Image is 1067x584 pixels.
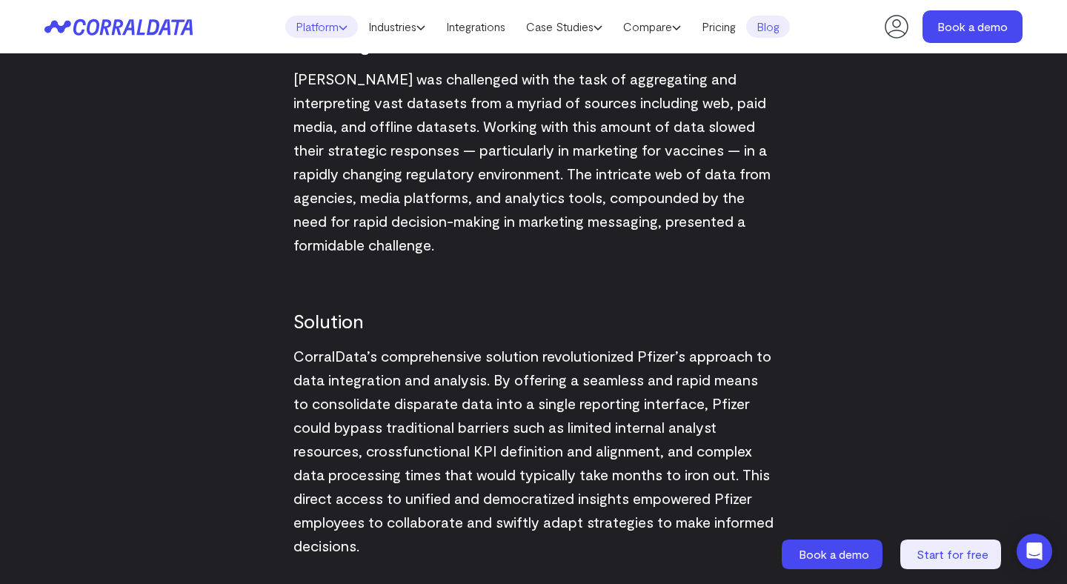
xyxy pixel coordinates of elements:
[782,540,885,569] a: Book a demo
[900,540,1004,569] a: Start for free
[285,16,358,38] a: Platform
[358,16,436,38] a: Industries
[293,308,774,333] h2: Solution
[516,16,613,38] a: Case Studies
[923,10,1023,43] a: Book a demo
[799,547,869,561] span: Book a demo
[1017,534,1052,569] div: Open Intercom Messenger
[436,16,516,38] a: Integrations
[293,347,774,554] span: CorralData’s comprehensive solution revolutionized Pfizer’s approach to data integration and anal...
[691,16,746,38] a: Pricing
[613,16,691,38] a: Compare
[746,16,790,38] a: Blog
[293,70,771,253] span: [PERSON_NAME] was challenged with the task of aggregating and interpreting vast datasets from a m...
[917,547,988,561] span: Start for free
